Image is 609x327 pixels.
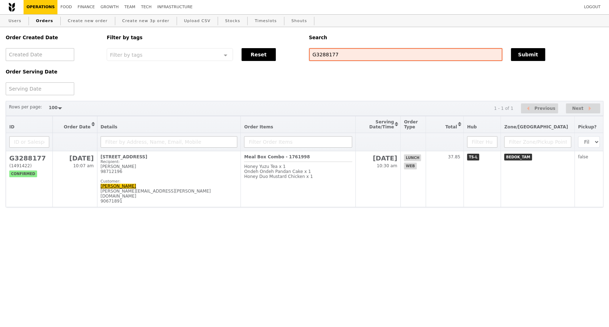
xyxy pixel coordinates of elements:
h5: Search [309,35,604,40]
label: Rows per page: [9,103,42,111]
span: Honey Yuzu Tea x 1 [244,164,285,169]
div: 90671891 [101,199,238,204]
a: [PERSON_NAME] [101,184,136,189]
span: 10:07 am [73,163,93,168]
div: 98712196 [101,169,238,174]
div: (1491422) [9,163,49,168]
span: confirmed [9,170,37,177]
span: Order Type [404,119,418,129]
span: Order Items [244,124,273,129]
button: Previous [521,103,558,114]
input: Search any field [309,48,502,61]
input: Created Date [6,48,74,61]
span: 10:30 am [377,163,397,168]
div: [STREET_ADDRESS] [101,154,238,159]
h5: Filter by tags [107,35,300,40]
div: [PERSON_NAME] [101,164,238,169]
span: Details [101,124,117,129]
h5: Order Serving Date [6,69,98,75]
span: Zone/[GEOGRAPHIC_DATA] [504,124,568,129]
span: Hub [467,124,477,129]
input: Filter Zone/Pickup Point [504,136,571,148]
a: Create new order [65,15,111,27]
a: Orders [33,15,56,27]
span: BEDOK_TAM [504,154,532,160]
a: Timeslots [252,15,279,27]
button: Next [566,103,600,114]
h2: G3288177 [9,154,49,162]
input: Filter by Address, Name, Email, Mobile [101,136,238,148]
span: lunch [404,154,421,161]
span: Filter by tags [110,51,142,58]
a: Users [6,15,24,27]
span: Next [572,104,583,113]
span: Pickup? [578,124,597,129]
img: Grain logo [9,2,15,12]
span: web [404,163,416,169]
button: Submit [511,48,545,61]
span: Previous [534,104,555,113]
div: Recipient: [101,159,238,164]
a: Create new 3p order [120,15,172,27]
h2: [DATE] [56,154,93,162]
div: [PERSON_NAME][EMAIL_ADDRESS][PERSON_NAME][DOMAIN_NAME] [101,189,238,199]
a: Stocks [222,15,243,27]
input: Filter Order Items [244,136,352,148]
span: ID [9,124,14,129]
a: Upload CSV [181,15,213,27]
div: Customer: [101,179,238,184]
input: ID or Salesperson name [9,136,49,148]
span: Honey Duo Mustard Chicken x 1 [244,174,313,179]
div: 1 - 1 of 1 [494,106,513,111]
h5: Order Created Date [6,35,98,40]
h2: [DATE] [359,154,397,162]
b: Meal Box Combo - 1761998 [244,154,310,159]
input: Serving Date [6,82,74,95]
button: Reset [242,48,276,61]
span: TS-L [467,154,479,160]
span: 37.85 [448,154,460,159]
a: Shouts [289,15,310,27]
span: false [578,154,588,159]
input: Filter Hub [467,136,497,148]
span: Ondeh Ondeh Pandan Cake x 1 [244,169,311,174]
